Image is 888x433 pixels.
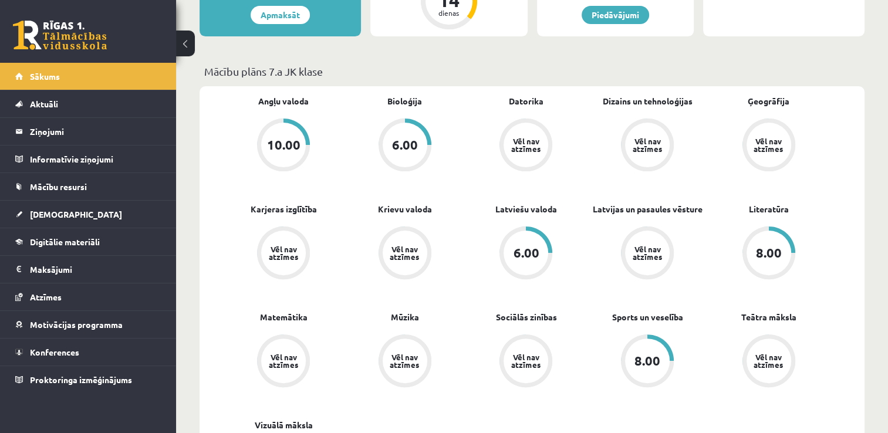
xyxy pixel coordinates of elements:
a: Rīgas 1. Tālmācības vidusskola [13,21,107,50]
a: [DEMOGRAPHIC_DATA] [15,201,161,228]
a: Piedāvājumi [582,6,649,24]
div: Vēl nav atzīmes [267,245,300,261]
span: [DEMOGRAPHIC_DATA] [30,209,122,219]
a: Vēl nav atzīmes [587,119,708,174]
div: 8.00 [756,246,782,259]
div: Vēl nav atzīmes [631,245,664,261]
a: Bioloģija [387,95,422,107]
div: Vēl nav atzīmes [509,353,542,368]
span: Mācību resursi [30,181,87,192]
a: 8.00 [587,334,708,390]
a: Sports un veselība [612,311,683,323]
a: 8.00 [708,226,829,282]
span: Motivācijas programma [30,319,123,330]
legend: Maksājumi [30,256,161,283]
a: Vēl nav atzīmes [587,226,708,282]
a: Vēl nav atzīmes [708,119,829,174]
legend: Ziņojumi [30,118,161,145]
a: Motivācijas programma [15,311,161,338]
a: Digitālie materiāli [15,228,161,255]
span: Proktoringa izmēģinājums [30,374,132,385]
a: 10.00 [223,119,345,174]
a: Vēl nav atzīmes [223,226,345,282]
a: Angļu valoda [258,95,309,107]
span: Aktuāli [30,99,58,109]
div: Vēl nav atzīmes [631,137,664,153]
div: Vēl nav atzīmes [389,353,421,368]
a: Krievu valoda [378,203,432,215]
a: Informatīvie ziņojumi [15,146,161,172]
a: Vizuālā māksla [255,419,313,431]
a: Vēl nav atzīmes [708,334,829,390]
a: Vēl nav atzīmes [345,334,466,390]
a: Sociālās zinības [495,311,556,323]
a: Karjeras izglītība [251,203,317,215]
a: Apmaksāt [251,6,310,24]
a: Mūzika [391,311,419,323]
a: 6.00 [345,119,466,174]
a: Literatūra [749,203,789,215]
div: dienas [431,9,467,16]
div: Vēl nav atzīmes [752,353,785,368]
div: 10.00 [267,138,300,151]
a: Dizains un tehnoloģijas [603,95,693,107]
a: 6.00 [465,226,587,282]
a: Vēl nav atzīmes [465,119,587,174]
a: Mācību resursi [15,173,161,200]
div: Vēl nav atzīmes [389,245,421,261]
div: Vēl nav atzīmes [509,137,542,153]
legend: Informatīvie ziņojumi [30,146,161,172]
span: Atzīmes [30,292,62,302]
div: 8.00 [634,354,660,367]
span: Konferences [30,347,79,357]
p: Mācību plāns 7.a JK klase [204,63,860,79]
a: Konferences [15,339,161,366]
a: Datorika [509,95,543,107]
a: Ģeogrāfija [748,95,789,107]
a: Atzīmes [15,283,161,310]
a: Latviešu valoda [495,203,557,215]
a: Vēl nav atzīmes [345,226,466,282]
div: 6.00 [513,246,539,259]
a: Vēl nav atzīmes [465,334,587,390]
a: Aktuāli [15,90,161,117]
div: Vēl nav atzīmes [752,137,785,153]
span: Digitālie materiāli [30,236,100,247]
a: Matemātika [260,311,308,323]
a: Teātra māksla [741,311,796,323]
div: 6.00 [392,138,418,151]
a: Ziņojumi [15,118,161,145]
a: Vēl nav atzīmes [223,334,345,390]
a: Sākums [15,63,161,90]
a: Maksājumi [15,256,161,283]
a: Proktoringa izmēģinājums [15,366,161,393]
div: Vēl nav atzīmes [267,353,300,368]
span: Sākums [30,71,60,82]
a: Latvijas un pasaules vēsture [593,203,703,215]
